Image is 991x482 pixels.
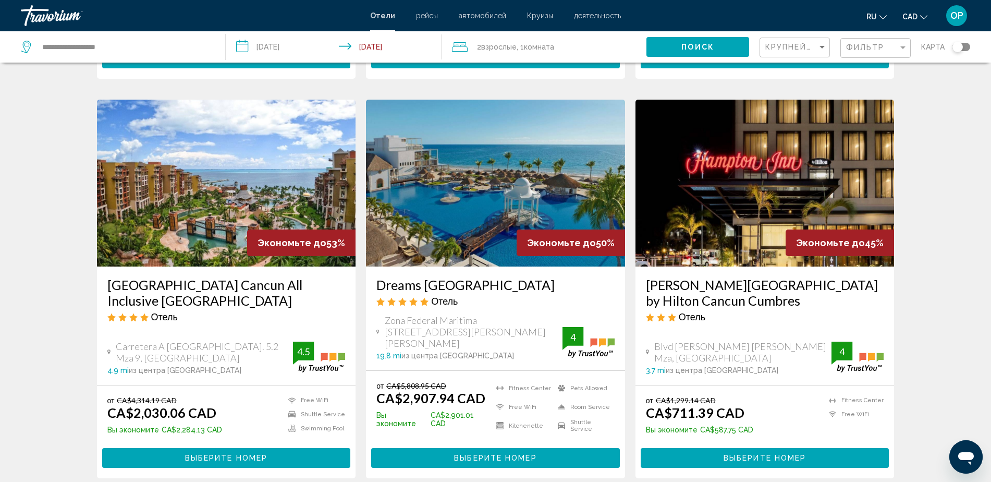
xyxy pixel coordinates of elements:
[641,451,889,462] a: Выберите номер
[371,448,620,467] button: Выберите номер
[371,52,620,63] a: Выберите номер
[107,405,216,420] ins: CA$2,030.06 CAD
[635,100,895,267] img: Hotel image
[102,52,351,63] a: Выберите номер
[481,43,517,51] span: Взрослые
[97,100,356,267] img: Hotel image
[866,9,887,24] button: Change language
[376,352,401,360] span: 19.8 mi
[376,277,615,293] h3: Dreams [GEOGRAPHIC_DATA]
[553,381,615,395] li: Pets Allowed
[646,396,653,405] span: от
[641,52,889,63] a: Выберите номер
[666,366,778,375] span: из центра [GEOGRAPHIC_DATA]
[646,311,884,322] div: 3 star Hotel
[656,396,716,405] del: CA$1,299.14 CAD
[765,43,827,52] mat-select: Sort by
[562,331,583,343] div: 4
[185,454,267,463] span: Выберите номер
[258,237,326,248] span: Экономьте до
[491,381,553,395] li: Fitness Center
[293,345,314,358] div: 4.5
[116,341,293,364] span: Carretera A [GEOGRAPHIC_DATA]. 5.2 Mza 9, [GEOGRAPHIC_DATA]
[442,31,646,63] button: Travelers: 2 adults, 0 children
[283,410,345,419] li: Shuttle Service
[376,390,485,406] ins: CA$2,907.94 CAD
[641,448,889,467] button: Выберите номер
[385,315,562,349] span: Zona Federal Maritima [STREET_ADDRESS][PERSON_NAME][PERSON_NAME]
[949,440,983,474] iframe: Кнопка запуска окна обмена сообщениями
[283,396,345,405] li: Free WiFi
[386,381,446,390] del: CA$5,808.95 CAD
[646,277,884,308] a: [PERSON_NAME][GEOGRAPHIC_DATA] by Hilton Cancun Cumbres
[107,426,159,434] span: Вы экономите
[107,396,115,405] span: от
[724,454,806,463] span: Выберите номер
[247,230,356,256] div: 53%
[416,11,438,20] a: рейсы
[846,43,885,52] span: Фильтр
[553,419,615,432] li: Shuttle Service
[151,311,178,322] span: Отель
[283,424,345,433] li: Swimming Pool
[950,10,963,21] span: OP
[921,40,945,54] span: карта
[107,311,346,322] div: 4 star Hotel
[646,426,753,434] p: CA$587.75 CAD
[21,5,360,26] a: Travorium
[786,230,894,256] div: 45%
[646,366,666,375] span: 3.7 mi
[376,411,428,428] span: Вы экономите
[654,341,832,364] span: Blvd [PERSON_NAME] [PERSON_NAME] Mza, [GEOGRAPHIC_DATA]
[517,230,625,256] div: 50%
[366,100,625,267] img: Hotel image
[765,43,890,51] span: Крупнейшие сбережения
[646,405,744,420] ins: CA$711.39 CAD
[866,13,877,21] span: ru
[129,366,241,375] span: из центра [GEOGRAPHIC_DATA]
[831,345,852,358] div: 4
[517,40,554,54] span: , 1
[831,342,884,372] img: trustyou-badge.svg
[117,396,177,405] del: CA$4,314.19 CAD
[840,38,911,59] button: Filter
[293,342,345,372] img: trustyou-badge.svg
[491,400,553,414] li: Free WiFi
[902,13,917,21] span: CAD
[454,454,536,463] span: Выберите номер
[370,11,395,20] a: Отели
[681,43,714,52] span: Поиск
[553,400,615,414] li: Room Service
[102,451,351,462] a: Выберите номер
[107,366,129,375] span: 4.9 mi
[945,42,970,52] button: Toggle map
[574,11,621,20] a: деятельность
[646,37,749,56] button: Поиск
[902,9,927,24] button: Change currency
[562,327,615,358] img: trustyou-badge.svg
[796,237,865,248] span: Экономьте до
[401,352,514,360] span: из центра [GEOGRAPHIC_DATA]
[107,277,346,308] a: [GEOGRAPHIC_DATA] Cancun All Inclusive [GEOGRAPHIC_DATA]
[524,43,554,51] span: Комната
[824,396,884,405] li: Fitness Center
[527,11,553,20] a: Круизы
[646,426,698,434] span: Вы экономите
[107,426,222,434] p: CA$2,284.13 CAD
[491,419,553,432] li: Kitchenette
[376,381,384,390] span: от
[824,410,884,419] li: Free WiFi
[459,11,506,20] a: автомобилей
[477,40,517,54] span: 2
[431,295,458,307] span: Отель
[371,451,620,462] a: Выберите номер
[102,448,351,467] button: Выберите номер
